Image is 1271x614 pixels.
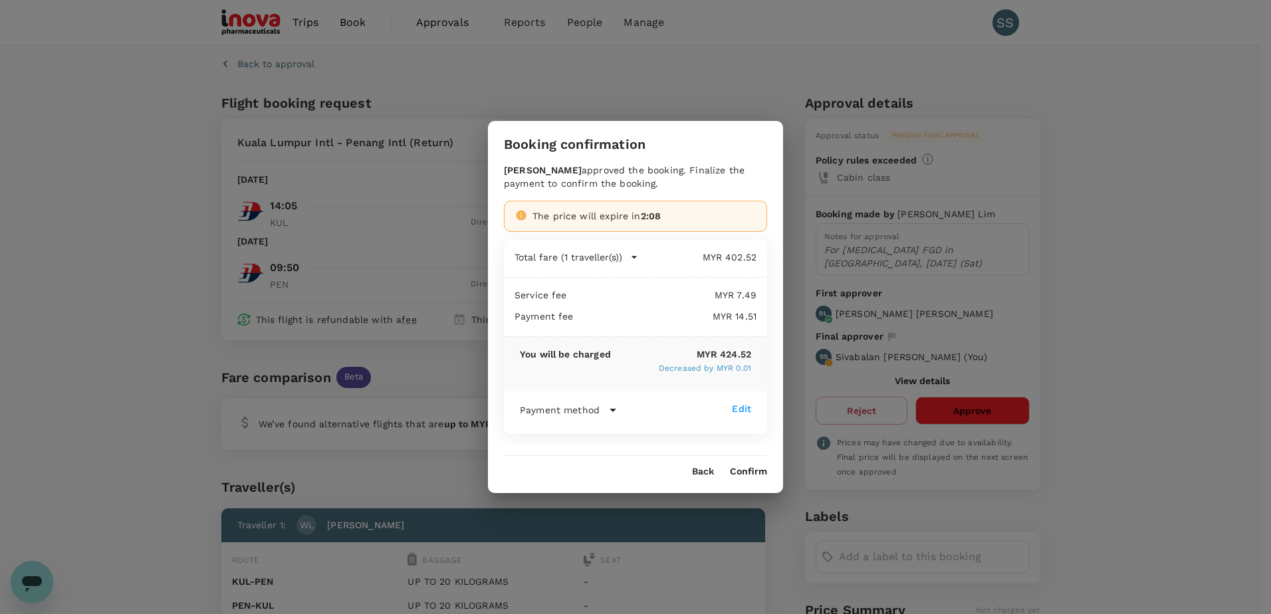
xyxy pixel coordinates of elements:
p: Payment fee [515,310,574,323]
div: The price will expire in [532,209,756,223]
span: Decreased by MYR 0.01 [659,363,751,373]
button: Total fare (1 traveller(s)) [515,251,638,264]
b: [PERSON_NAME] [504,165,582,175]
p: Payment method [520,403,600,417]
h3: Booking confirmation [504,137,645,152]
p: Service fee [515,288,567,302]
p: Total fare (1 traveller(s)) [515,251,622,264]
button: Back [692,466,714,477]
p: MYR 14.51 [574,310,756,323]
span: 2:08 [641,211,661,221]
p: MYR 7.49 [567,288,756,302]
p: MYR 402.52 [638,251,756,264]
button: Confirm [730,466,767,477]
div: Edit [732,402,751,415]
div: approved the booking. Finalize the payment to confirm the booking. [504,163,767,190]
p: You will be charged [520,348,611,361]
p: MYR 424.52 [611,348,751,361]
